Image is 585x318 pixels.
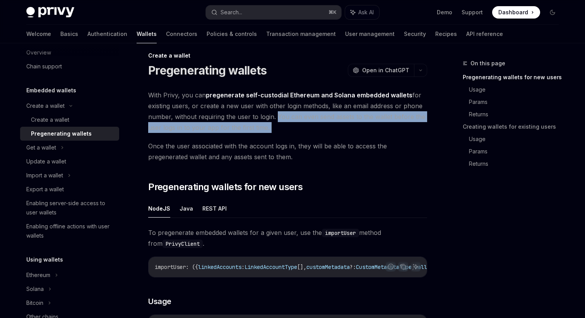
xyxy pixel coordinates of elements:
[206,5,341,19] button: Search...⌘K
[306,264,350,270] span: customMetadata
[20,196,119,219] a: Enabling server-side access to user wallets
[26,7,74,18] img: dark logo
[148,199,170,218] button: NodeJS
[469,108,565,121] a: Returns
[362,66,409,74] span: Open in ChatGPT
[26,298,43,308] div: Bitcoin
[463,121,565,133] a: Creating wallets for existing users
[31,115,69,124] div: Create a wallet
[221,8,242,17] div: Search...
[26,25,51,43] a: Welcome
[386,262,396,272] button: Report incorrect code
[20,113,119,127] a: Create a wallet
[358,9,374,16] span: Ask AI
[345,25,395,43] a: User management
[148,227,427,249] span: To pregenerate embedded wallets for a given user, use the method from .
[546,6,559,19] button: Toggle dark mode
[20,60,119,73] a: Chain support
[26,171,63,180] div: Import a wallet
[166,25,197,43] a: Connectors
[26,86,76,95] h5: Embedded wallets
[26,255,63,264] h5: Using wallets
[26,199,115,217] div: Enabling server-side access to user wallets
[137,25,157,43] a: Wallets
[155,264,186,270] span: importUser
[348,64,414,77] button: Open in ChatGPT
[404,25,426,43] a: Security
[26,185,64,194] div: Export a wallet
[87,25,127,43] a: Authentication
[148,63,267,77] h1: Pregenerating wallets
[26,222,115,240] div: Enabling offline actions with user wallets
[26,101,65,111] div: Create a wallet
[435,25,457,43] a: Recipes
[356,264,412,270] span: CustomMetadataType
[328,9,337,15] span: ⌘ K
[470,59,505,68] span: On this page
[398,262,408,272] button: Copy the contents from the code block
[26,270,50,280] div: Ethereum
[415,264,436,270] span: wallets
[186,264,198,270] span: : ({
[322,229,359,237] code: importUser
[162,240,203,248] code: PrivyClient
[469,133,565,145] a: Usage
[411,262,421,272] button: Ask AI
[20,219,119,243] a: Enabling offline actions with user wallets
[20,155,119,168] a: Update a wallet
[148,90,427,133] span: With Privy, you can for existing users, or create a new user with other login methods, like an em...
[466,25,503,43] a: API reference
[26,284,44,294] div: Solana
[26,62,62,71] div: Chain support
[26,143,56,152] div: Get a wallet
[26,157,66,166] div: Update a wallet
[198,264,241,270] span: linkedAccounts
[469,145,565,158] a: Params
[207,25,257,43] a: Policies & controls
[241,264,245,270] span: :
[469,158,565,170] a: Returns
[148,296,171,307] span: Usage
[180,199,193,218] button: Java
[148,52,427,60] div: Create a wallet
[297,264,306,270] span: [],
[20,182,119,196] a: Export a wallet
[202,199,227,218] button: REST API
[245,264,297,270] span: LinkedAccountType
[350,264,356,270] span: ?:
[60,25,78,43] a: Basics
[266,25,336,43] a: Transaction management
[31,129,92,138] div: Pregenerating wallets
[463,71,565,83] a: Pregenerating wallets for new users
[498,9,528,16] span: Dashboard
[148,181,303,193] span: Pregenerating wallets for new users
[469,83,565,96] a: Usage
[469,96,565,108] a: Params
[437,9,452,16] a: Demo
[462,9,483,16] a: Support
[492,6,540,19] a: Dashboard
[345,5,379,19] button: Ask AI
[148,141,427,162] span: Once the user associated with the account logs in, they will be able to access the pregenerated w...
[206,91,412,99] strong: pregenerate self-custodial Ethereum and Solana embedded wallets
[20,127,119,141] a: Pregenerating wallets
